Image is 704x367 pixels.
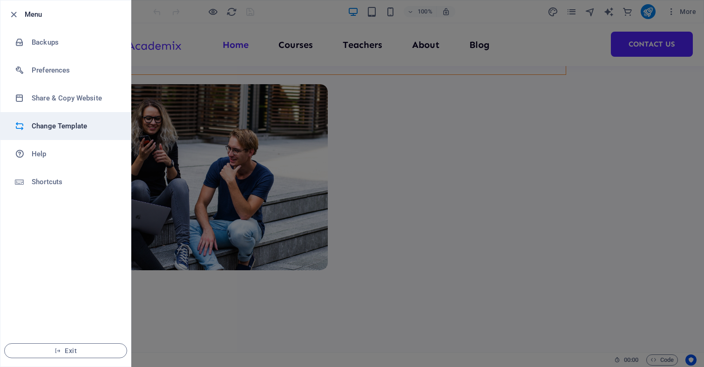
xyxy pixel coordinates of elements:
h6: Menu [25,9,123,20]
button: Exit [4,343,127,358]
h6: Help [32,148,118,160]
h6: Backups [32,37,118,48]
h6: Change Template [32,120,118,132]
a: Help [0,140,131,168]
span: Exit [12,347,119,354]
h6: Preferences [32,65,118,76]
h6: Shortcuts [32,176,118,187]
h6: Share & Copy Website [32,93,118,104]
